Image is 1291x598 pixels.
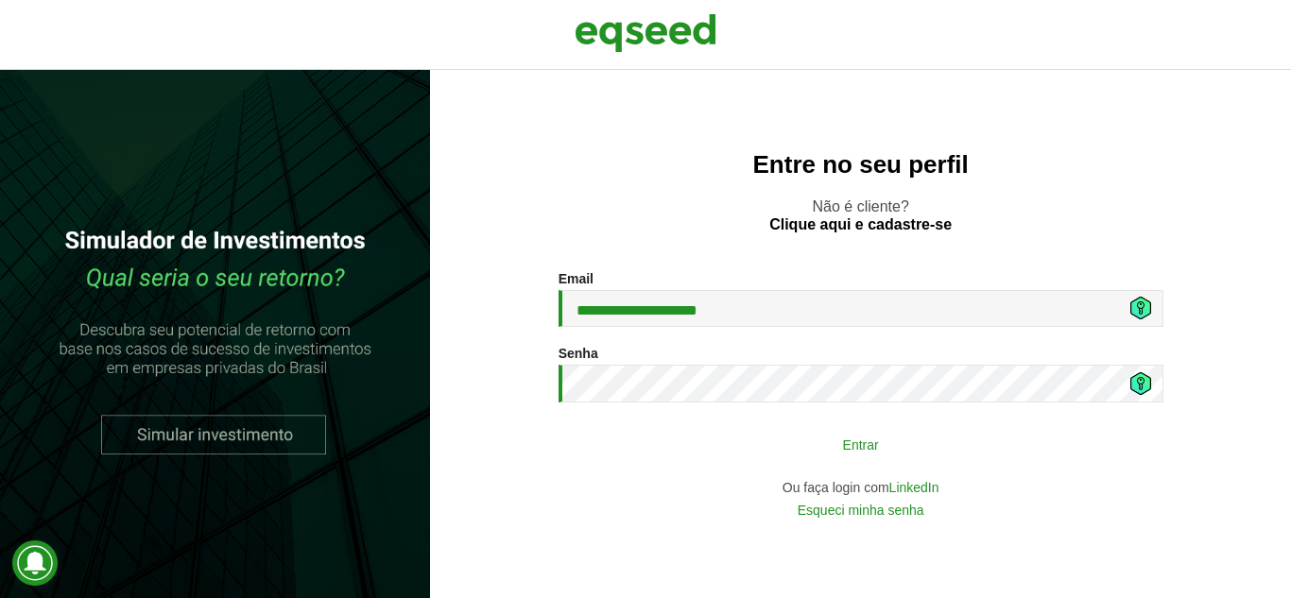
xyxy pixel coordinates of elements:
[468,151,1253,179] h2: Entre no seu perfil
[575,9,716,57] img: EqSeed Logo
[798,504,924,517] a: Esqueci minha senha
[889,481,939,494] a: LinkedIn
[559,347,598,360] label: Senha
[769,217,952,232] a: Clique aqui e cadastre-se
[559,272,594,285] label: Email
[468,197,1253,233] p: Não é cliente?
[615,426,1107,462] button: Entrar
[559,481,1163,494] div: Ou faça login com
